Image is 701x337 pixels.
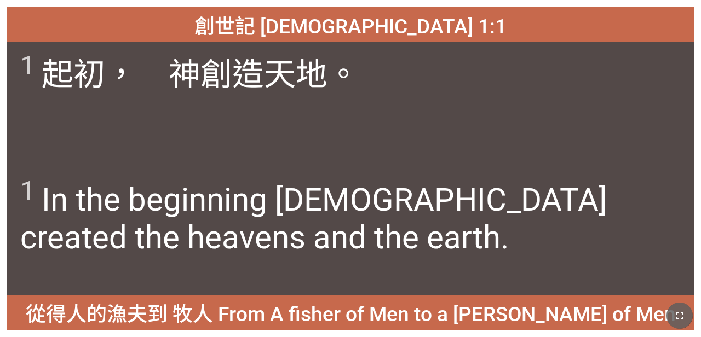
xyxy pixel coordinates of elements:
wh8064: 地 [296,56,359,93]
span: In the beginning [DEMOGRAPHIC_DATA] created the heavens and the earth. [20,175,681,255]
wh1254: 天 [264,56,359,93]
span: 起初 [20,49,359,95]
wh7225: ， 神 [105,56,359,93]
wh776: 。 [327,56,359,93]
sup: 1 [20,175,35,206]
span: 創世記 [DEMOGRAPHIC_DATA] 1:1 [194,10,507,39]
wh430: 創造 [200,56,359,93]
sup: 1 [20,50,35,81]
